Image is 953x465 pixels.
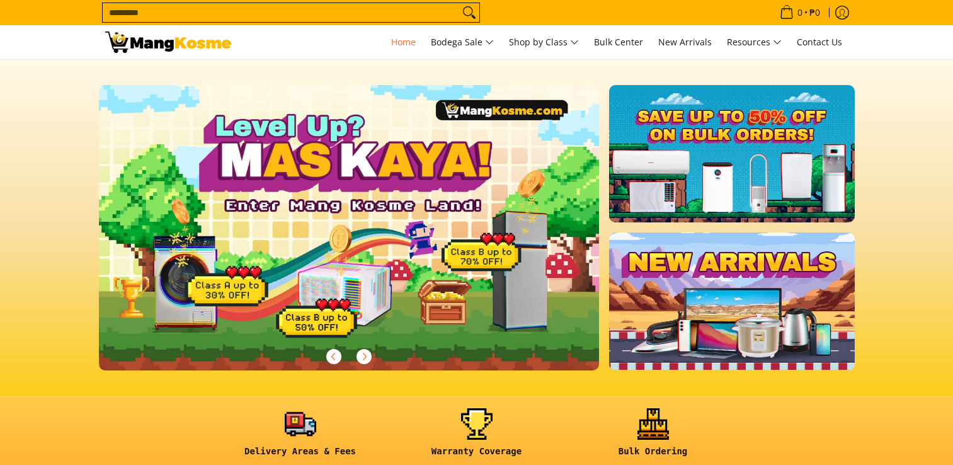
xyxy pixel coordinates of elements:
a: More [99,85,640,391]
span: Home [391,36,416,48]
span: Bulk Center [594,36,643,48]
span: • [776,6,824,20]
a: Contact Us [790,25,848,59]
a: Bulk Center [588,25,649,59]
button: Previous [320,343,348,370]
a: Bodega Sale [425,25,500,59]
nav: Main Menu [244,25,848,59]
span: ₱0 [807,8,822,17]
a: Home [385,25,422,59]
span: Resources [727,35,782,50]
button: Search [459,3,479,22]
span: Contact Us [797,36,842,48]
a: Resources [721,25,788,59]
img: Mang Kosme: Your Home Appliances Warehouse Sale Partner! [105,32,231,53]
span: 0 [796,8,804,17]
button: Next [350,343,378,370]
a: Shop by Class [503,25,585,59]
span: New Arrivals [658,36,712,48]
span: Shop by Class [509,35,579,50]
a: New Arrivals [652,25,718,59]
span: Bodega Sale [431,35,494,50]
